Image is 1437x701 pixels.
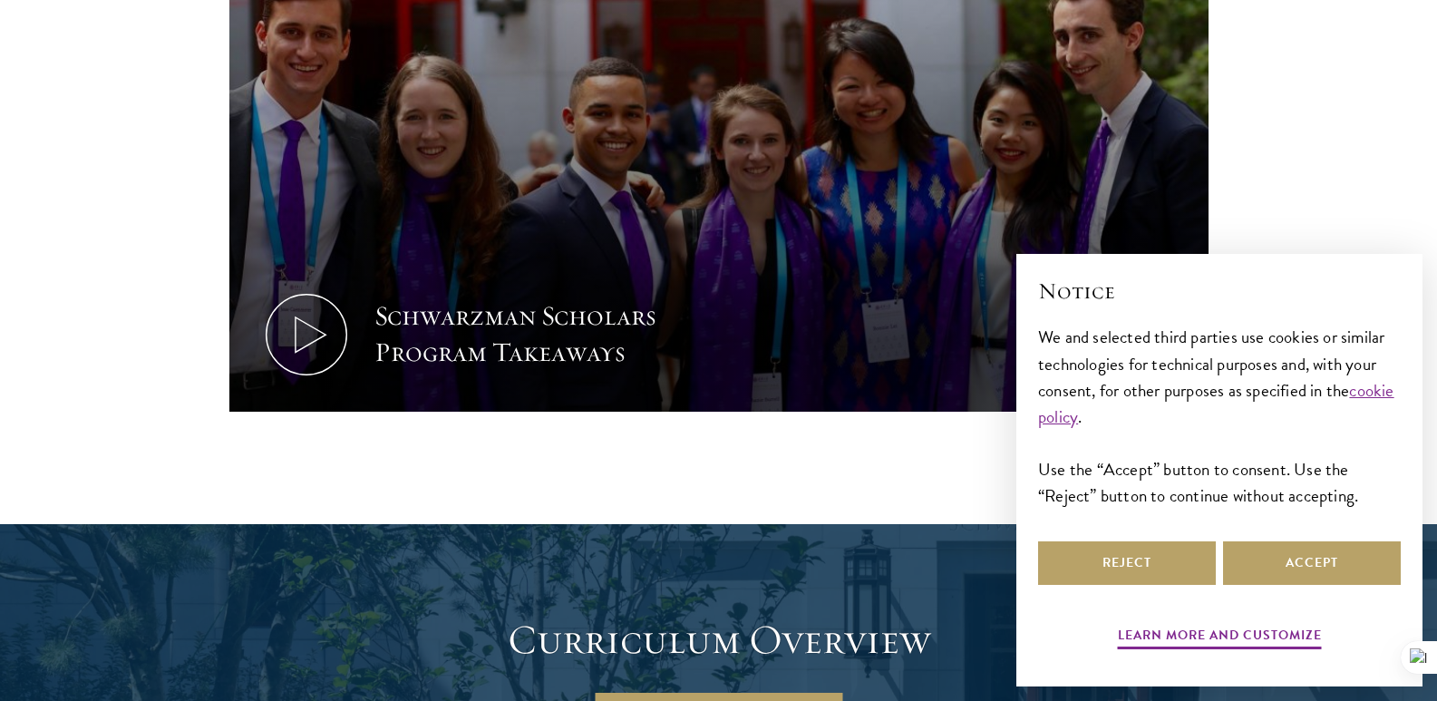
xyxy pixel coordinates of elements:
button: Reject [1038,541,1216,585]
div: We and selected third parties use cookies or similar technologies for technical purposes and, wit... [1038,324,1401,508]
h2: Notice [1038,276,1401,307]
h2: Curriculum Overview [229,615,1209,666]
a: cookie policy [1038,377,1394,430]
button: Learn more and customize [1118,624,1322,652]
div: Schwarzman Scholars Program Takeaways [374,298,710,371]
button: Accept [1223,541,1401,585]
